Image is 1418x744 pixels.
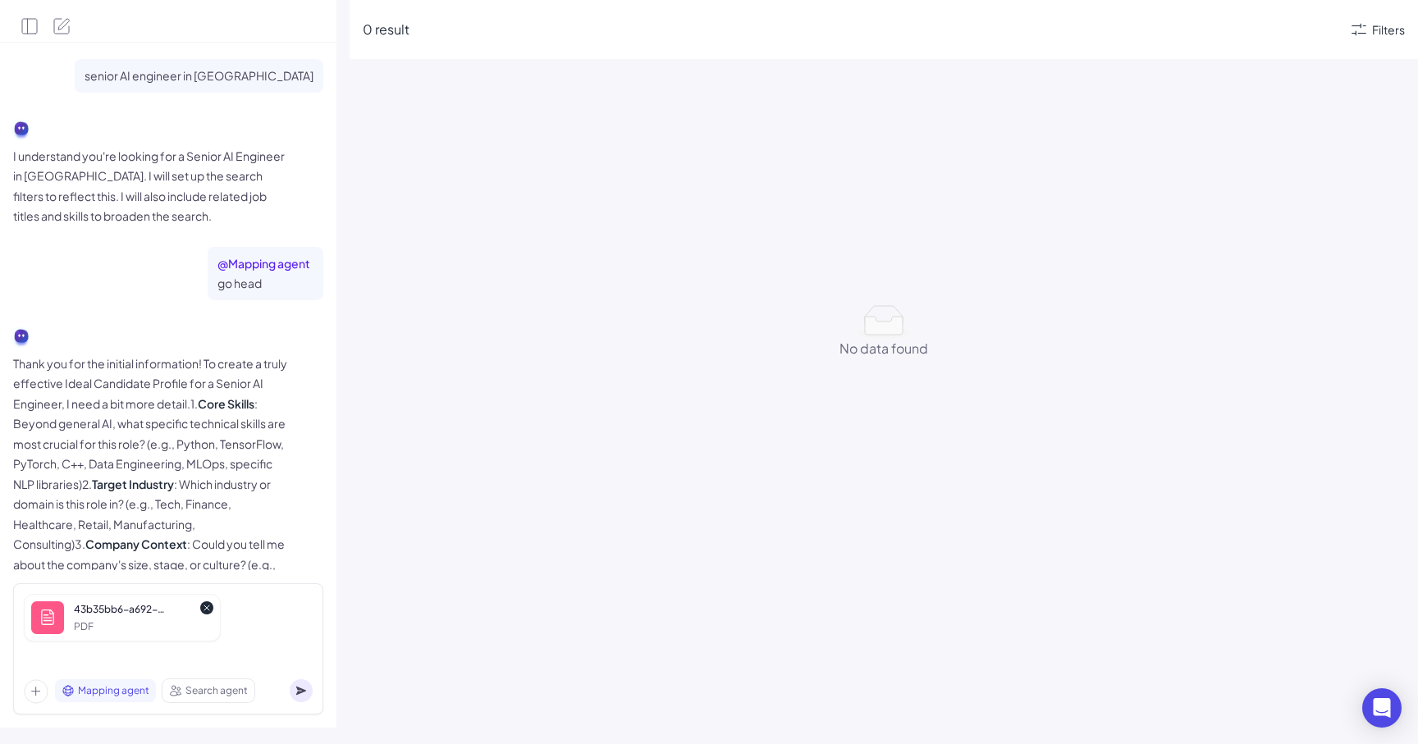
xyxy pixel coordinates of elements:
[185,683,248,698] span: Search agent
[13,146,292,226] p: I understand you're looking for a Senior AI Engineer in [GEOGRAPHIC_DATA]. I will set up the sear...
[85,66,313,86] p: senior AI engineer in [GEOGRAPHIC_DATA]
[13,354,292,615] p: Thank you for the initial information! To create a truly effective Ideal Candidate Profile for a ...
[839,339,928,358] div: No data found
[198,396,254,411] strong: Core Skills
[363,21,409,38] span: 0 result
[217,273,313,294] p: go head
[200,601,213,614] button: Remove file
[20,16,39,36] button: Open Side Panel
[92,477,174,491] strong: Target Industry
[78,683,149,698] span: Mapping agent
[74,619,187,634] div: PDF
[53,16,72,36] button: New Search
[74,601,187,618] div: 43b35bb6-a692-4070-b25a-ad2077399709__Brand_Architecture｜品牌架构.pdf
[1362,688,1402,728] div: Open Intercom Messenger
[85,536,187,551] strong: Company Context
[1372,21,1405,39] div: Filters
[217,255,313,272] span: @ M apping agent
